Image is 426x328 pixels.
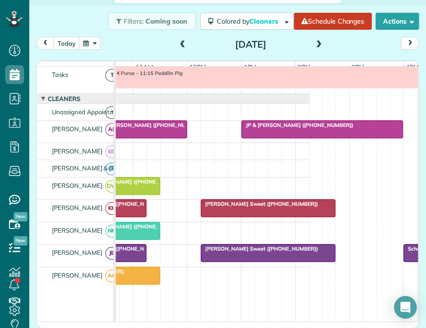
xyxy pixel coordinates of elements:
[50,125,104,133] span: [PERSON_NAME]
[105,202,118,215] span: KH
[46,95,82,102] span: Cleaners
[105,225,118,237] span: NM
[105,247,118,260] span: JB
[105,106,118,119] span: !
[294,13,372,30] a: Schedule Changes
[84,223,185,230] span: [PERSON_NAME] ([PHONE_NUMBER])
[404,63,420,71] span: 4pm
[394,296,417,319] div: Open Intercom Messenger
[124,17,144,25] span: Filters:
[50,204,104,211] span: [PERSON_NAME]
[200,13,294,30] button: Colored byCleaners
[84,178,185,185] span: [PERSON_NAME] ([PHONE_NUMBER])
[36,37,54,50] button: prev
[14,212,27,221] span: New
[50,164,162,172] span: [PERSON_NAME] & [PERSON_NAME]
[105,69,118,82] span: T
[200,245,318,252] span: [PERSON_NAME] Sweet ([PHONE_NUMBER])
[133,63,154,71] span: 11am
[53,37,80,50] button: today
[241,63,258,71] span: 1pm
[50,249,104,256] span: [PERSON_NAME]
[105,162,118,175] span: CB
[50,271,104,279] span: [PERSON_NAME]
[66,201,167,207] span: [PERSON_NAME] ([PHONE_NUMBER])
[249,17,280,25] span: Cleaners
[192,39,310,50] h2: [DATE]
[217,17,281,25] span: Colored by
[105,180,118,193] span: DW
[200,201,318,207] span: [PERSON_NAME] Sweet ([PHONE_NUMBER])
[14,236,27,245] span: New
[296,63,312,71] span: 2pm
[50,182,104,189] span: [PERSON_NAME]
[50,147,104,155] span: [PERSON_NAME]
[349,63,366,71] span: 3pm
[50,71,70,78] span: Tasks
[187,63,208,71] span: 12pm
[375,13,419,30] button: Actions
[401,37,419,50] button: next
[241,122,354,128] span: JP & [PERSON_NAME] ([PHONE_NUMBER])
[50,108,129,116] span: Unassigned Appointments
[105,145,118,158] span: BR
[103,122,204,128] span: [PERSON_NAME] ([PHONE_NUMBER])
[50,227,104,234] span: [PERSON_NAME]
[105,123,118,136] span: AF
[105,269,118,282] span: AG
[66,245,167,252] span: [PERSON_NAME] ([PHONE_NUMBER])
[145,17,188,25] span: Coming soon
